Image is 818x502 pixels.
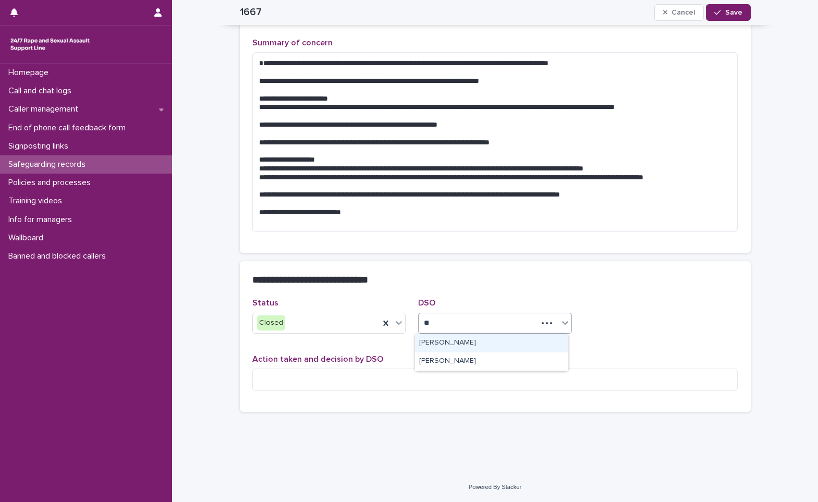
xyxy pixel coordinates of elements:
img: rhQMoQhaT3yELyF149Cw [8,34,92,55]
p: Policies and processes [4,178,99,188]
p: Signposting links [4,141,77,151]
div: Katie Bray [415,334,568,352]
button: Save [706,4,750,21]
a: Powered By Stacker [469,484,521,490]
div: Tijesunimi Awotoye [415,352,568,371]
p: Wallboard [4,233,52,243]
span: Status [252,299,278,307]
h2: 1667 [240,6,262,18]
p: Info for managers [4,215,80,225]
button: Cancel [654,4,704,21]
p: Homepage [4,68,57,78]
p: Call and chat logs [4,86,80,96]
p: Caller management [4,104,87,114]
div: Closed [257,315,285,330]
span: Cancel [672,9,695,16]
span: Save [725,9,742,16]
p: Safeguarding records [4,160,94,169]
p: Banned and blocked callers [4,251,114,261]
span: Action taken and decision by DSO [252,355,383,363]
span: Summary of concern [252,39,333,47]
p: Training videos [4,196,70,206]
span: DSO [418,299,435,307]
p: End of phone call feedback form [4,123,134,133]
